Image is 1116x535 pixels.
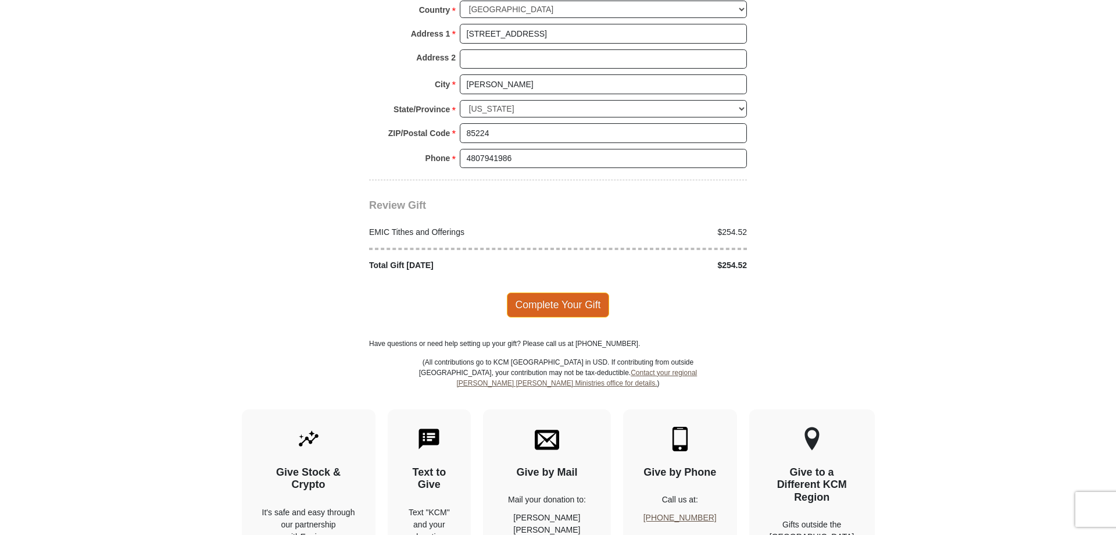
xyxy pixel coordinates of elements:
[643,494,717,506] p: Call us at:
[804,427,820,451] img: other-region
[507,293,610,317] span: Complete Your Gift
[419,357,697,409] p: (All contributions go to KCM [GEOGRAPHIC_DATA] in USD. If contributing from outside [GEOGRAPHIC_D...
[394,101,450,117] strong: State/Province
[296,427,321,451] img: give-by-stock.svg
[668,427,692,451] img: mobile.svg
[416,49,456,66] strong: Address 2
[643,513,717,522] a: [PHONE_NUMBER]
[417,427,441,451] img: text-to-give.svg
[435,76,450,92] strong: City
[369,338,747,349] p: Have questions or need help setting up your gift? Please call us at [PHONE_NUMBER].
[558,226,753,238] div: $254.52
[535,427,559,451] img: envelope.svg
[363,226,559,238] div: EMIC Tithes and Offerings
[419,2,450,18] strong: Country
[369,199,426,211] span: Review Gift
[411,26,450,42] strong: Address 1
[262,466,355,491] h4: Give Stock & Crypto
[388,125,450,141] strong: ZIP/Postal Code
[425,150,450,166] strong: Phone
[643,466,717,479] h4: Give by Phone
[558,259,753,272] div: $254.52
[408,466,451,491] h4: Text to Give
[456,369,697,387] a: Contact your regional [PERSON_NAME] [PERSON_NAME] Ministries office for details.
[770,466,854,504] h4: Give to a Different KCM Region
[503,494,591,506] p: Mail your donation to:
[503,466,591,479] h4: Give by Mail
[363,259,559,272] div: Total Gift [DATE]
